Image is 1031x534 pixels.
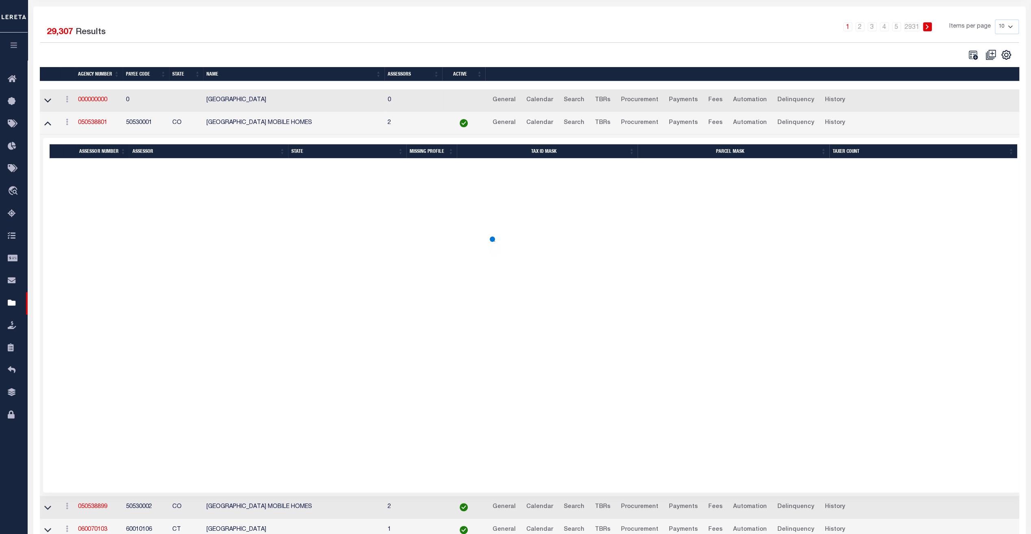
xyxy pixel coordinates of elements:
[868,22,877,31] a: 3
[665,501,701,514] a: Payments
[123,496,169,519] td: 50530002
[843,22,852,31] a: 1
[123,112,169,135] td: 50530001
[773,94,818,107] a: Delinquency
[384,496,442,519] td: 2
[460,119,468,127] img: check-icon-green.svg
[203,67,384,81] th: Name: activate to sort column ascending
[855,22,864,31] a: 2
[288,144,406,158] th: State
[892,22,901,31] a: 5
[904,22,920,31] a: 2931
[522,117,556,130] a: Calendar
[169,496,203,519] td: CO
[169,67,203,81] th: State: activate to sort column ascending
[617,117,662,130] a: Procurement
[821,117,849,130] a: History
[76,144,129,158] th: Assessor Number
[47,28,73,37] span: 29,307
[704,94,726,107] a: Fees
[773,117,818,130] a: Delinquency
[406,144,457,158] th: Missing Profile
[123,67,169,81] th: Payee Code: activate to sort column ascending
[591,117,614,130] a: TBRs
[78,527,107,532] a: 060070103
[203,112,384,135] td: [GEOGRAPHIC_DATA] MOBILE HOMES
[638,144,829,158] th: Parcel Mask
[123,89,169,112] td: 0
[560,501,588,514] a: Search
[665,117,701,130] a: Payments
[129,144,288,158] th: Assessor
[522,94,556,107] a: Calendar
[560,117,588,130] a: Search
[829,144,1017,158] th: Taxer Count
[384,112,442,135] td: 2
[729,94,770,107] a: Automation
[591,501,614,514] a: TBRs
[773,501,818,514] a: Delinquency
[880,22,889,31] a: 4
[522,501,556,514] a: Calendar
[704,117,726,130] a: Fees
[488,501,519,514] a: General
[949,22,991,31] span: Items per page
[821,501,849,514] a: History
[729,117,770,130] a: Automation
[488,94,519,107] a: General
[384,89,442,112] td: 0
[485,67,1027,81] th: &nbsp;
[78,504,107,510] a: 050538899
[203,496,384,519] td: [GEOGRAPHIC_DATA] MOBILE HOMES
[821,94,849,107] a: History
[169,112,203,135] td: CO
[488,117,519,130] a: General
[591,94,614,107] a: TBRs
[203,89,384,112] td: [GEOGRAPHIC_DATA]
[78,97,107,103] a: 000000000
[384,67,442,81] th: Assessors: activate to sort column ascending
[78,120,107,126] a: 050538801
[560,94,588,107] a: Search
[617,94,662,107] a: Procurement
[704,501,726,514] a: Fees
[460,526,468,534] img: check-icon-green.svg
[457,144,638,158] th: Tax ID Mask
[460,503,468,511] img: check-icon-green.svg
[442,67,485,81] th: Active: activate to sort column ascending
[729,501,770,514] a: Automation
[75,67,123,81] th: Agency Number: activate to sort column ascending
[665,94,701,107] a: Payments
[76,26,106,39] label: Results
[617,501,662,514] a: Procurement
[8,186,21,197] i: travel_explore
